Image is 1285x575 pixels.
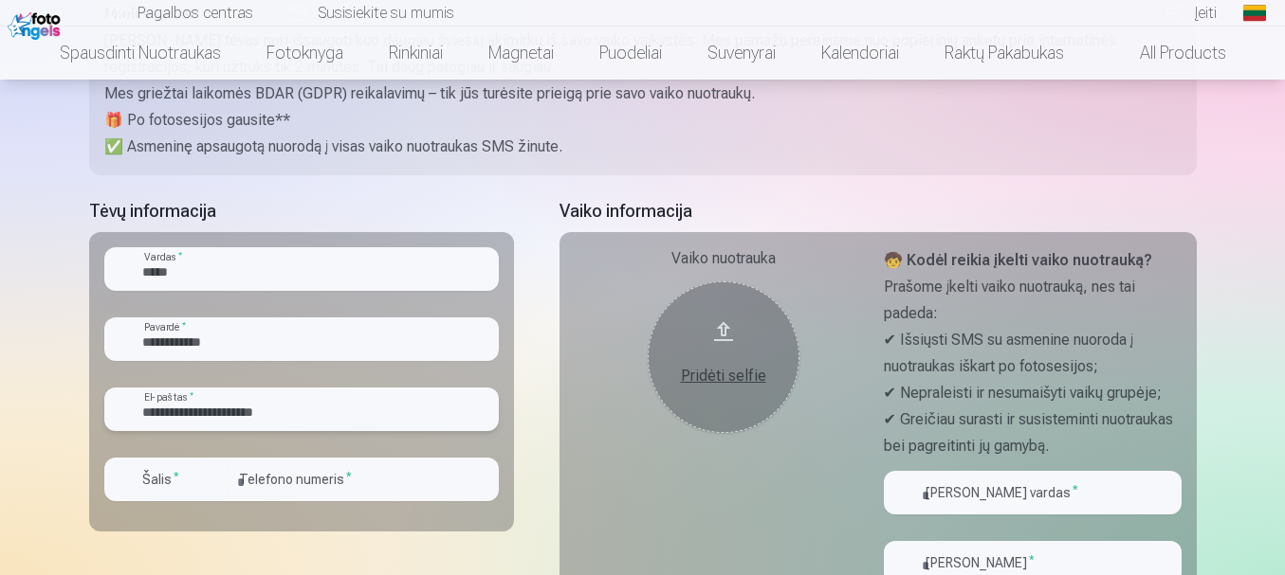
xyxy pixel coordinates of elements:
[89,198,514,225] h5: Tėvų informacija
[884,251,1152,269] strong: 🧒 Kodėl reikia įkelti vaiko nuotrauką?
[577,27,685,80] a: Puodeliai
[685,27,799,80] a: Suvenyrai
[8,8,65,40] img: /fa2
[648,281,799,433] button: Pridėti selfie
[667,365,780,387] div: Pridėti selfie
[104,134,1182,160] p: ✅ Asmeninę apsaugotą nuorodą į visas vaiko nuotraukas SMS žinute.
[104,107,1182,134] p: 🎁 Po fotosesijos gausite**
[884,274,1182,327] p: Prašome įkelti vaiko nuotrauką, nes tai padeda:
[884,327,1182,380] p: ✔ Išsiųsti SMS su asmenine nuoroda į nuotraukas iškart po fotosesijos;
[104,81,1182,107] p: Mes griežtai laikomės BDAR (GDPR) reikalavimų – tik jūs turėsite prieigą prie savo vaiko nuotraukų.
[135,470,187,489] label: Šalis
[104,458,228,501] button: Šalis*
[575,247,872,270] div: Vaiko nuotrauka
[244,27,366,80] a: Fotoknyga
[884,406,1182,459] p: ✔ Greičiau surasti ir susisteminti nuotraukas bei pagreitinti jų gamybą.
[560,198,1197,225] h5: Vaiko informacija
[799,27,922,80] a: Kalendoriai
[466,27,577,80] a: Magnetai
[1087,27,1249,80] a: All products
[922,27,1087,80] a: Raktų pakabukas
[37,27,244,80] a: Spausdinti nuotraukas
[366,27,466,80] a: Rinkiniai
[884,380,1182,406] p: ✔ Nepraleisti ir nesumaišyti vaikų grupėje;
